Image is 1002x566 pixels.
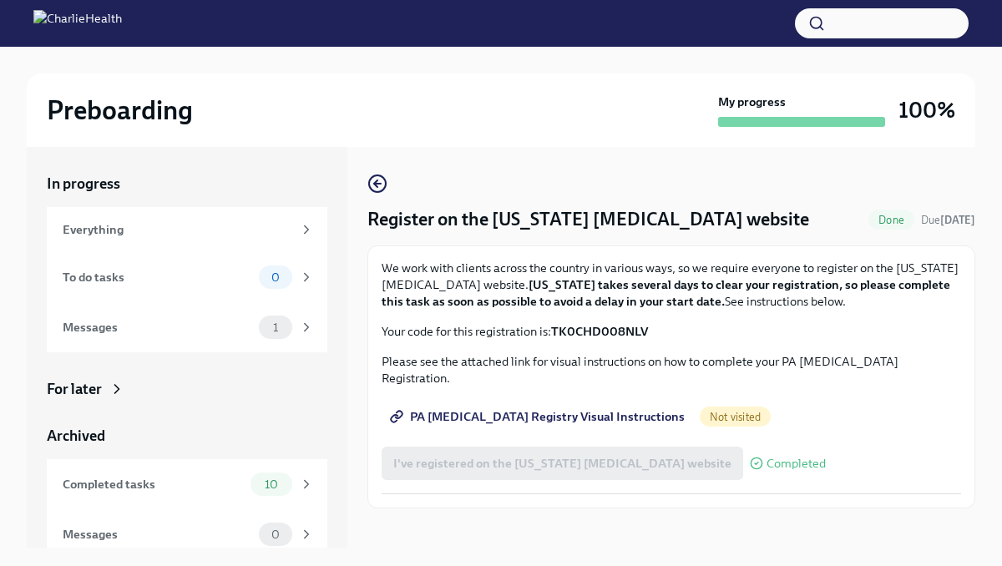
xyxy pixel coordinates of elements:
[47,207,327,252] a: Everything
[921,214,975,226] span: Due
[47,459,327,509] a: Completed tasks10
[261,271,290,284] span: 0
[263,321,288,334] span: 1
[63,318,252,336] div: Messages
[868,214,914,226] span: Done
[47,302,327,352] a: Messages1
[63,268,252,286] div: To do tasks
[940,214,975,226] strong: [DATE]
[718,93,786,110] strong: My progress
[63,475,244,493] div: Completed tasks
[47,509,327,559] a: Messages0
[382,353,961,387] p: Please see the attached link for visual instructions on how to complete your PA [MEDICAL_DATA] Re...
[47,379,327,399] a: For later
[63,525,252,543] div: Messages
[393,408,685,425] span: PA [MEDICAL_DATA] Registry Visual Instructions
[47,252,327,302] a: To do tasks0
[551,324,648,339] strong: TK0CHD008NLV
[382,277,950,309] strong: [US_STATE] takes several days to clear your registration, so please complete this task as soon as...
[255,478,288,491] span: 10
[767,457,826,470] span: Completed
[261,528,290,541] span: 0
[382,323,961,340] p: Your code for this registration is:
[700,411,771,423] span: Not visited
[63,220,292,239] div: Everything
[382,260,961,310] p: We work with clients across the country in various ways, so we require everyone to register on th...
[382,400,696,433] a: PA [MEDICAL_DATA] Registry Visual Instructions
[47,93,193,127] h2: Preboarding
[898,95,955,125] h3: 100%
[47,379,102,399] div: For later
[47,426,327,446] a: Archived
[33,10,122,37] img: CharlieHealth
[921,212,975,228] span: August 30th, 2025 08:00
[367,207,809,232] h4: Register on the [US_STATE] [MEDICAL_DATA] website
[47,174,327,194] a: In progress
